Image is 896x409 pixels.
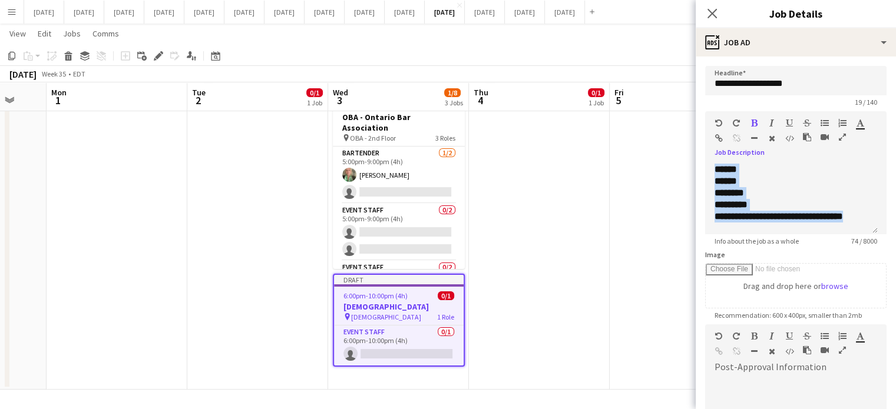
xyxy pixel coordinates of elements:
[588,98,604,107] div: 1 Job
[732,118,740,128] button: Redo
[803,132,811,142] button: Paste as plain text
[842,237,887,245] span: 74 / 8000
[343,291,408,300] span: 6:00pm-10:00pm (4h)
[696,6,896,21] h3: Job Details
[333,147,465,204] app-card-role: Bartender1/25:00pm-9:00pm (4h)[PERSON_NAME]
[331,94,348,107] span: 3
[474,87,488,98] span: Thu
[51,87,67,98] span: Mon
[9,68,37,80] div: [DATE]
[803,345,811,355] button: Paste as plain text
[63,28,81,39] span: Jobs
[715,331,723,341] button: Undo
[821,331,829,341] button: Unordered List
[192,87,206,98] span: Tue
[333,87,348,98] span: Wed
[104,1,144,24] button: [DATE]
[88,26,124,41] a: Comms
[350,134,396,142] span: OBA - 2nd Floor
[333,112,465,133] h3: OBA - Ontario Bar Association
[838,331,847,341] button: Ordered List
[92,28,119,39] span: Comms
[334,301,464,312] h3: [DEMOGRAPHIC_DATA]
[768,331,776,341] button: Italic
[73,69,85,78] div: EDT
[696,28,896,56] div: Job Ad
[768,134,776,143] button: Clear Formatting
[785,134,793,143] button: HTML Code
[705,237,808,245] span: Info about the job as a whole
[307,98,322,107] div: 1 Job
[333,95,465,269] app-job-card: 5:00pm-10:00pm (5h)1/6OBA - Ontario Bar Association OBA - 2nd Floor3 RolesBartender1/25:00pm-9:00...
[821,118,829,128] button: Unordered List
[445,98,463,107] div: 3 Jobs
[732,331,740,341] button: Redo
[224,1,264,24] button: [DATE]
[614,87,624,98] span: Fri
[435,134,455,142] span: 3 Roles
[505,1,545,24] button: [DATE]
[345,1,385,24] button: [DATE]
[190,94,206,107] span: 2
[39,69,68,78] span: Week 35
[705,311,871,320] span: Recommendation: 600 x 400px, smaller than 2mb
[768,347,776,356] button: Clear Formatting
[845,98,887,107] span: 19 / 140
[856,331,864,341] button: Text Color
[334,325,464,365] app-card-role: Event Staff0/16:00pm-10:00pm (4h)
[838,132,847,142] button: Fullscreen
[715,118,723,128] button: Undo
[437,312,454,321] span: 1 Role
[803,118,811,128] button: Strikethrough
[24,1,64,24] button: [DATE]
[750,331,758,341] button: Bold
[785,347,793,356] button: HTML Code
[750,118,758,128] button: Bold
[613,94,624,107] span: 5
[38,28,51,39] span: Edit
[58,26,85,41] a: Jobs
[144,1,184,24] button: [DATE]
[715,134,723,143] button: Insert Link
[333,274,465,367] app-job-card: Draft6:00pm-10:00pm (4h)0/1[DEMOGRAPHIC_DATA] [DEMOGRAPHIC_DATA]1 RoleEvent Staff0/16:00pm-10:00p...
[184,1,224,24] button: [DATE]
[768,118,776,128] button: Italic
[803,331,811,341] button: Strikethrough
[9,28,26,39] span: View
[385,1,425,24] button: [DATE]
[444,88,461,97] span: 1/8
[465,1,505,24] button: [DATE]
[64,1,104,24] button: [DATE]
[333,204,465,261] app-card-role: Event Staff0/25:00pm-9:00pm (4h)
[785,118,793,128] button: Underline
[856,118,864,128] button: Text Color
[305,1,345,24] button: [DATE]
[838,345,847,355] button: Fullscreen
[5,26,31,41] a: View
[49,94,67,107] span: 1
[750,134,758,143] button: Horizontal Line
[306,88,323,97] span: 0/1
[333,261,465,318] app-card-role: Event Staff0/2
[33,26,56,41] a: Edit
[264,1,305,24] button: [DATE]
[785,331,793,341] button: Underline
[821,132,829,142] button: Insert video
[588,88,604,97] span: 0/1
[334,275,464,284] div: Draft
[425,1,465,24] button: [DATE]
[351,312,421,321] span: [DEMOGRAPHIC_DATA]
[545,1,585,24] button: [DATE]
[750,347,758,356] button: Horizontal Line
[472,94,488,107] span: 4
[821,345,829,355] button: Insert video
[838,118,847,128] button: Ordered List
[438,291,454,300] span: 0/1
